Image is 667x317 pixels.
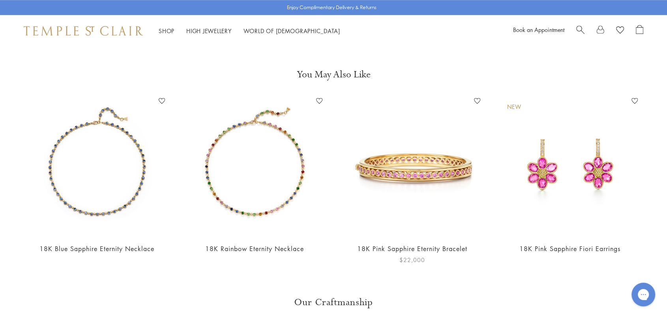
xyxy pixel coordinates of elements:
[399,255,425,264] span: $22,000
[24,26,143,36] img: Temple St. Clair
[519,244,620,253] a: 18K Pink Sapphire Fiori Earrings
[205,244,304,253] a: 18K Rainbow Eternity Necklace
[79,296,588,309] h3: Our Craftmanship
[39,244,154,253] a: 18K Blue Sapphire Eternity Necklace
[186,27,232,35] a: High JewelleryHigh Jewellery
[507,103,521,111] div: New
[159,26,340,36] nav: Main navigation
[628,280,659,309] iframe: Gorgias live chat messenger
[576,25,585,37] a: Search
[184,95,326,237] img: 18K Rainbow Eternity Necklace
[499,95,641,237] img: E36886-FIORIPS
[341,95,483,237] img: 18K Pink Sapphire Eternity Bracelet
[159,27,174,35] a: ShopShop
[32,68,635,81] h3: You May Also Like
[244,27,340,35] a: World of [DEMOGRAPHIC_DATA]World of [DEMOGRAPHIC_DATA]
[357,244,467,253] a: 18K Pink Sapphire Eternity Bracelet
[26,95,168,237] img: 18K Blue Sapphire Eternity Necklace
[616,25,624,37] a: View Wishlist
[636,25,643,37] a: Open Shopping Bag
[513,26,564,34] a: Book an Appointment
[287,4,377,11] p: Enjoy Complimentary Delivery & Returns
